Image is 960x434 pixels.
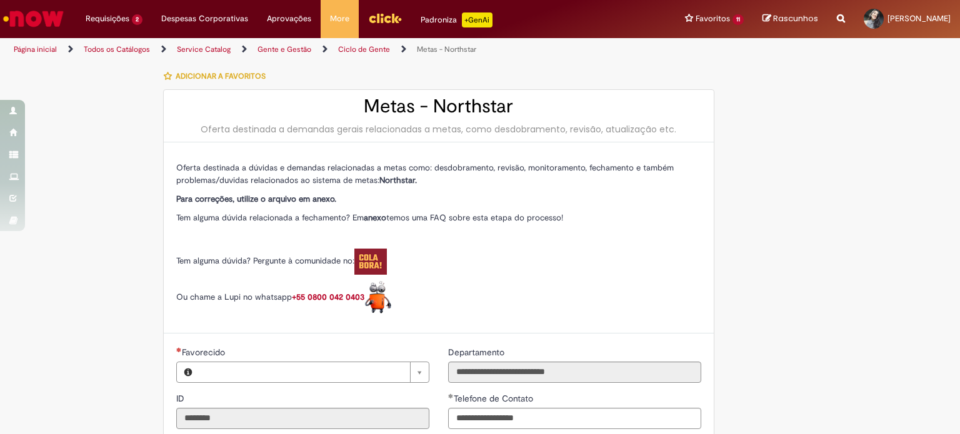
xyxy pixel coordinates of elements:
a: Página inicial [14,44,57,54]
img: click_logo_yellow_360x200.png [368,9,402,27]
a: Rascunhos [762,13,818,25]
input: ID [176,408,429,429]
a: Limpar campo Favorecido [199,362,429,382]
img: ServiceNow [1,6,66,31]
a: Gente e Gestão [257,44,311,54]
label: Somente leitura - Departamento [448,346,507,358]
span: Necessários - Favorecido [182,347,227,358]
input: Telefone de Contato [448,408,701,429]
strong: Northstar. [379,175,417,185]
div: Padroniza [421,12,492,27]
span: Favoritos [696,12,730,25]
span: Telefone de Contato [454,393,536,404]
span: Necessários [176,347,182,352]
ul: Trilhas de página [9,38,631,61]
a: +55 0800 042 0403 [292,292,392,302]
h2: Metas - Northstar [176,96,701,117]
span: Despesas Corporativas [161,12,248,25]
span: Tem alguma dúvida? Pergunte à comunidade no: [176,255,387,266]
button: Adicionar a Favoritos [163,63,272,89]
a: Todos os Catálogos [84,44,150,54]
p: +GenAi [462,12,492,27]
span: Obrigatório Preenchido [448,393,454,398]
img: Lupi%20logo.pngx [364,281,392,314]
span: Rascunhos [773,12,818,24]
span: Ou chame a Lupi no whatsapp [176,292,392,302]
a: Colabora [354,255,387,266]
span: Somente leitura - ID [176,393,187,404]
div: Oferta destinada a demandas gerais relacionadas a metas, como desdobramento, revisão, atualização... [176,123,701,136]
button: Favorecido, Visualizar este registro [177,362,199,382]
a: Service Catalog [177,44,231,54]
span: Adicionar a Favoritos [176,71,266,81]
span: Oferta destinada a dúvidas e demandas relacionadas a metas como: desdobramento, revisão, monitora... [176,162,674,185]
a: Metas - Northstar [417,44,476,54]
span: Tem alguma dúvida relacionada a fechamento? Em temos uma FAQ sobre esta etapa do processo! [176,212,563,223]
span: Aprovações [267,12,311,25]
a: Ciclo de Gente [338,44,390,54]
strong: Para correções, utilize o arquivo em anexo. [176,194,336,204]
span: Requisições [86,12,129,25]
span: Somente leitura - Departamento [448,347,507,358]
span: 2 [132,14,142,25]
span: [PERSON_NAME] [887,13,951,24]
span: More [330,12,349,25]
span: 11 [732,14,744,25]
strong: anexo [364,212,386,223]
label: Somente leitura - ID [176,392,187,405]
img: Colabora%20logo.pngx [354,249,387,275]
input: Departamento [448,362,701,383]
